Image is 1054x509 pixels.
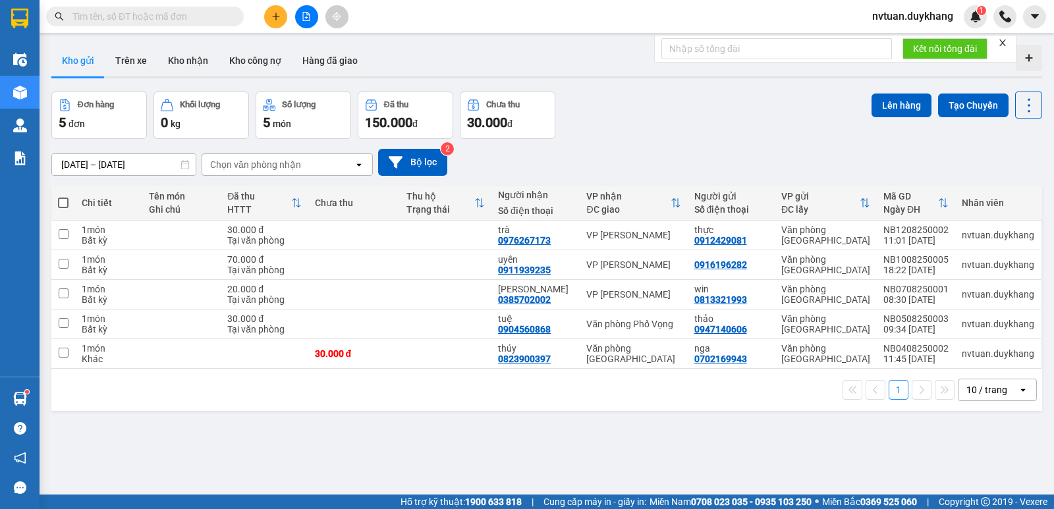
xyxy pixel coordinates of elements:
div: Chưa thu [486,100,520,109]
th: Toggle SortBy [580,186,687,221]
sup: 1 [25,390,29,394]
div: 30.000 đ [315,348,393,359]
span: ⚪️ [815,499,819,504]
span: Hỗ trợ kỹ thuật: [401,495,522,509]
th: Toggle SortBy [775,186,877,221]
strong: 1900 633 818 [465,496,522,507]
div: Khối lượng [180,100,220,109]
div: Chi tiết [82,198,136,208]
img: warehouse-icon [13,53,27,67]
div: 0947140606 [694,324,747,335]
th: Toggle SortBy [400,186,491,221]
div: Văn phòng [GEOGRAPHIC_DATA] [781,343,870,364]
span: message [14,481,26,494]
button: Lên hàng [872,94,931,117]
span: 1 [979,6,984,15]
div: nvtuan.duykhang [962,230,1034,240]
img: icon-new-feature [970,11,982,22]
button: Hàng đã giao [292,45,368,76]
span: 30.000 [467,115,507,130]
div: nvtuan.duykhang [962,259,1034,270]
div: VP [PERSON_NAME] [586,230,680,240]
div: VP [PERSON_NAME] [586,259,680,270]
div: 30.000 đ [227,313,301,324]
div: Bất kỳ [82,235,136,246]
div: tuệ [498,313,573,324]
div: Ngày ĐH [883,204,938,215]
div: Số điện thoại [498,205,573,216]
button: 1 [889,380,908,400]
span: Miền Nam [650,495,812,509]
span: plus [271,12,281,21]
span: notification [14,452,26,464]
div: Tạo kho hàng mới [1016,45,1042,71]
button: file-add [295,5,318,28]
span: Miền Bắc [822,495,917,509]
button: Trên xe [105,45,157,76]
img: warehouse-icon [13,392,27,406]
img: warehouse-icon [13,86,27,99]
div: trà [498,225,573,235]
div: thúy [498,343,573,354]
span: nvtuan.duykhang [862,8,964,24]
div: Đã thu [227,191,291,201]
div: 09:34 [DATE] [883,324,949,335]
span: copyright [981,497,990,506]
span: aim [332,12,341,21]
div: NB1008250005 [883,254,949,265]
div: VP nhận [586,191,670,201]
button: Đơn hàng5đơn [51,92,147,139]
div: VP gửi [781,191,860,201]
span: 5 [263,115,270,130]
div: 1 món [82,313,136,324]
span: | [927,495,929,509]
div: 10 / trang [966,383,1007,396]
span: kg [171,119,180,129]
div: 0916196282 [694,259,747,270]
span: món [273,119,291,129]
div: Số lượng [282,100,316,109]
div: NB1208250002 [883,225,949,235]
span: question-circle [14,422,26,435]
div: VP [PERSON_NAME] [586,289,680,300]
div: Tên món [149,191,214,201]
div: Văn phòng [GEOGRAPHIC_DATA] [781,313,870,335]
div: 0823900397 [498,354,551,364]
button: Kho công nợ [219,45,292,76]
div: NB0408250002 [883,343,949,354]
div: Thu hộ [406,191,474,201]
div: 30.000 đ [227,225,301,235]
button: Kho gửi [51,45,105,76]
div: Chọn văn phòng nhận [210,158,301,171]
div: Người nhận [498,190,573,200]
div: 0912429081 [694,235,747,246]
div: Số điện thoại [694,204,768,215]
div: Văn phòng [GEOGRAPHIC_DATA] [781,225,870,246]
span: search [55,12,64,21]
div: 18:22 [DATE] [883,265,949,275]
img: logo-vxr [11,9,28,28]
div: 1 món [82,284,136,294]
strong: 0708 023 035 - 0935 103 250 [691,496,812,507]
button: Kết nối tổng đài [902,38,987,59]
div: 0813321993 [694,294,747,305]
div: Đơn hàng [78,100,114,109]
button: Số lượng5món [256,92,351,139]
input: Select a date range. [52,154,196,175]
div: 11:01 [DATE] [883,235,949,246]
button: Kho nhận [157,45,219,76]
div: Bất kỳ [82,265,136,275]
div: Văn phòng [GEOGRAPHIC_DATA] [586,343,680,364]
div: 0702169943 [694,354,747,364]
div: uyên [498,254,573,265]
button: Chưa thu30.000đ [460,92,555,139]
th: Toggle SortBy [877,186,955,221]
strong: 0369 525 060 [860,496,917,507]
div: Tại văn phòng [227,324,301,335]
div: nvtuan.duykhang [962,289,1034,300]
button: aim [325,5,348,28]
div: 08:30 [DATE] [883,294,949,305]
span: 150.000 [365,115,412,130]
div: ĐC lấy [781,204,860,215]
sup: 2 [441,142,454,155]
